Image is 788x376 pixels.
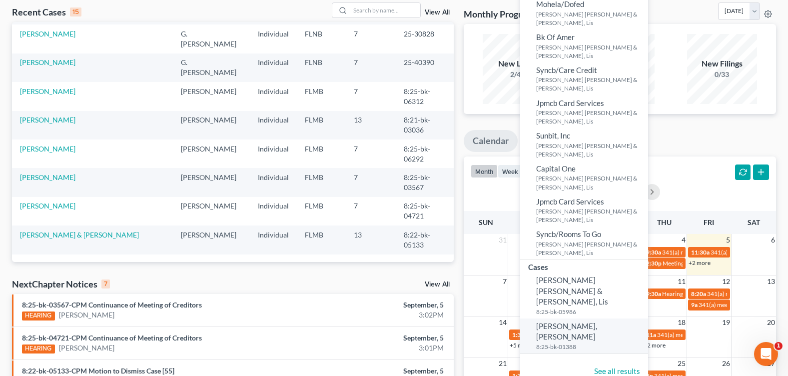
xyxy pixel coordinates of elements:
span: [PERSON_NAME] [PERSON_NAME] & [PERSON_NAME], Lis [536,275,608,306]
a: 8:22-bk-05133-CPM Motion to Dismiss Case [55] [22,366,174,375]
td: [PERSON_NAME] [173,225,250,254]
div: 0/33 [687,69,757,79]
div: 3:02PM [310,310,444,320]
span: 5 [725,234,731,246]
span: 31 [498,234,508,246]
span: 14 [498,316,508,328]
small: 8:25-bk-01388 [536,342,646,351]
div: New Filings [687,58,757,69]
a: Bk Of Amer[PERSON_NAME] [PERSON_NAME] & [PERSON_NAME], Lis [520,29,648,62]
td: G. [PERSON_NAME] [173,24,250,53]
td: Individual [250,111,297,139]
span: Bk Of Amer [536,32,575,41]
a: 8:25-bk-03567-CPM Continuance of Meeting of Creditors [22,300,202,309]
small: [PERSON_NAME] [PERSON_NAME] & [PERSON_NAME], Lis [536,108,646,125]
span: 26 [721,357,731,369]
div: HEARING [22,344,55,353]
span: 4 [681,234,687,246]
a: [PERSON_NAME] [20,173,75,181]
span: 13 [766,275,776,287]
span: Fri [704,218,714,226]
a: See all results [594,366,640,375]
td: [PERSON_NAME] [173,139,250,168]
a: [PERSON_NAME] [59,343,114,353]
td: Individual [250,53,297,82]
a: View All [425,9,450,16]
span: 25 [677,357,687,369]
td: 7 [346,82,396,110]
span: 7 [502,275,508,287]
span: 1 [775,342,783,350]
small: [PERSON_NAME] [PERSON_NAME] & [PERSON_NAME], Lis [536,43,646,60]
input: Search by name... [350,3,420,17]
td: FLMB [297,139,346,168]
span: Syncb/Rooms To Go [536,229,601,238]
span: 12 [721,275,731,287]
td: 13 [346,111,396,139]
div: HEARING [22,311,55,320]
a: [PERSON_NAME] [20,115,75,124]
a: Jpmcb Card Services[PERSON_NAME] [PERSON_NAME] & [PERSON_NAME], Lis [520,194,648,227]
span: 11:30a [691,248,710,256]
td: [PERSON_NAME] [173,197,250,225]
div: September, 5 [310,333,444,343]
a: Syncb/Care Credit[PERSON_NAME] [PERSON_NAME] & [PERSON_NAME], Lis [520,62,648,95]
a: Sunbit, Inc[PERSON_NAME] [PERSON_NAME] & [PERSON_NAME], Lis [520,128,648,161]
span: 8:20a [691,290,706,297]
div: New Leads [483,58,553,69]
div: Recent Cases [12,6,81,18]
div: Cases [520,260,648,272]
span: Meeting of Creditors for [PERSON_NAME] [663,259,774,267]
span: 19 [721,316,731,328]
a: [PERSON_NAME] [20,87,75,95]
a: +5 more [510,341,532,349]
div: September, 5 [310,366,444,376]
span: Jpmcb Card Services [536,197,604,206]
td: 7 [346,139,396,168]
button: month [471,164,498,178]
td: Individual [250,168,297,196]
span: 9:30a [646,290,661,297]
a: +2 more [644,341,666,349]
h3: Monthly Progress [464,8,535,20]
span: 11a [646,331,656,338]
a: [PERSON_NAME], [PERSON_NAME]8:25-bk-01388 [520,318,648,353]
td: FLNB [297,53,346,82]
td: 7 [346,24,396,53]
span: 18 [677,316,687,328]
td: 13 [346,225,396,254]
div: 2/40 [483,69,553,79]
td: 25-30828 [396,24,454,53]
span: 341(a) meeting for [PERSON_NAME] [662,248,759,256]
a: [PERSON_NAME] [20,201,75,210]
a: [PERSON_NAME] [59,310,114,320]
td: 8:25-bk-06292 [396,139,454,168]
span: 9a [691,301,698,308]
td: 8:22-bk-05133 [396,225,454,254]
small: [PERSON_NAME] [PERSON_NAME] & [PERSON_NAME], Lis [536,141,646,158]
span: Sunbit, Inc [536,131,570,140]
td: 7 [346,197,396,225]
span: Capital One [536,164,576,173]
span: 9:30a [646,248,661,256]
td: Individual [250,139,297,168]
td: G. [PERSON_NAME] [173,53,250,82]
a: Capital One[PERSON_NAME] [PERSON_NAME] & [PERSON_NAME], Lis [520,161,648,194]
td: 7 [346,168,396,196]
a: [PERSON_NAME] [20,58,75,66]
span: Sun [479,218,493,226]
td: Individual [250,197,297,225]
span: 1:35p [512,331,528,338]
div: 15 [70,7,81,16]
span: [PERSON_NAME], [PERSON_NAME] [536,321,597,341]
a: Calendar [464,130,518,152]
td: FLNB [297,24,346,53]
span: 341(a) meeting for [PERSON_NAME] [657,331,754,338]
span: 6 [770,234,776,246]
a: [PERSON_NAME] & [PERSON_NAME] [20,230,139,239]
a: View All [425,281,450,288]
iframe: Intercom live chat [754,342,778,366]
a: Syncb/Rooms To Go[PERSON_NAME] [PERSON_NAME] & [PERSON_NAME], Lis [520,226,648,259]
td: 8:25-bk-03567 [396,168,454,196]
td: FLMB [297,111,346,139]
